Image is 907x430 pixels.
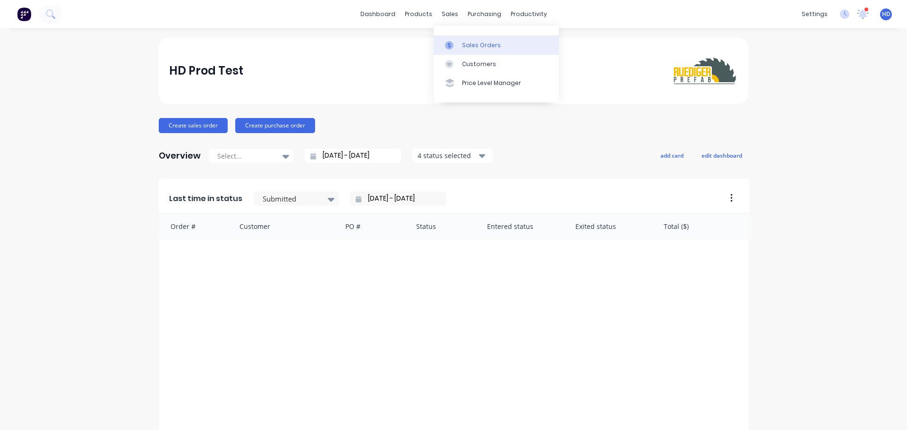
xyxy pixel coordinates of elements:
[159,146,201,165] div: Overview
[462,60,496,68] div: Customers
[654,149,690,161] button: add card
[434,35,559,54] a: Sales Orders
[695,149,748,161] button: edit dashboard
[462,41,501,50] div: Sales Orders
[169,61,243,80] div: HD Prod Test
[412,149,493,163] button: 4 status selected
[356,7,400,21] a: dashboard
[672,54,738,87] img: HD Prod Test
[407,214,478,239] div: Status
[797,7,832,21] div: settings
[462,79,521,87] div: Price Level Manager
[478,214,566,239] div: Entered status
[235,118,315,133] button: Create purchase order
[437,7,463,21] div: sales
[654,214,749,239] div: Total ($)
[566,214,654,239] div: Exited status
[882,10,890,18] span: HD
[463,7,506,21] div: purchasing
[336,214,407,239] div: PO #
[361,192,443,206] input: Filter by date
[434,74,559,93] a: Price Level Manager
[169,193,242,204] span: Last time in status
[17,7,31,21] img: Factory
[506,7,552,21] div: productivity
[418,151,477,160] div: 4 status selected
[159,118,228,133] button: Create sales order
[434,55,559,74] a: Customers
[159,214,230,239] div: Order #
[230,214,336,239] div: Customer
[400,7,437,21] div: products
